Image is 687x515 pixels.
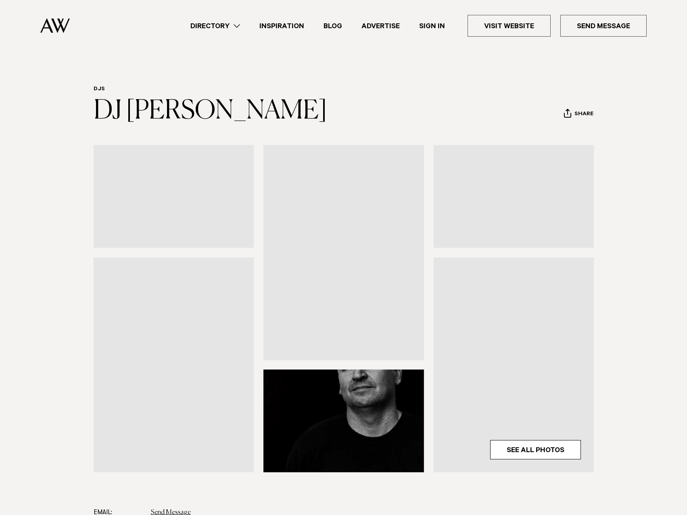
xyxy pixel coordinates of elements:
[181,21,250,31] a: Directory
[490,440,581,459] a: See All Photos
[574,111,593,118] span: Share
[352,21,409,31] a: Advertise
[94,86,105,93] a: DJs
[468,15,551,37] a: Visit Website
[250,21,314,31] a: Inspiration
[40,18,70,33] img: Auckland Weddings Logo
[314,21,352,31] a: Blog
[564,108,594,120] button: Share
[94,98,327,124] a: DJ [PERSON_NAME]
[409,21,455,31] a: Sign In
[560,15,647,37] a: Send Message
